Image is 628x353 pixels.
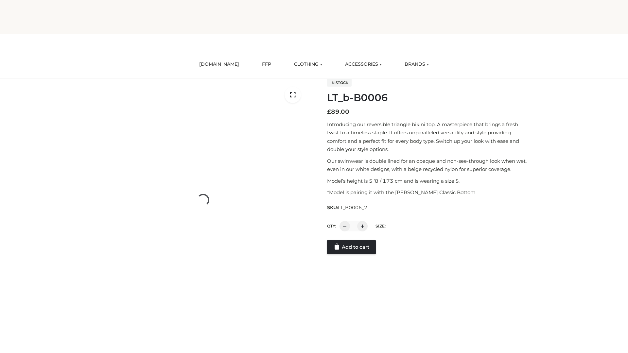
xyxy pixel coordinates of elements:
a: ACCESSORIES [340,57,387,72]
p: Model’s height is 5 ‘8 / 173 cm and is wearing a size S. [327,177,531,185]
p: Our swimwear is double lined for an opaque and non-see-through look when wet, even in our white d... [327,157,531,174]
span: SKU: [327,204,368,211]
p: *Model is pairing it with the [PERSON_NAME] Classic Bottom [327,188,531,197]
p: Introducing our reversible triangle bikini top. A masterpiece that brings a fresh twist to a time... [327,120,531,154]
a: [DOMAIN_NAME] [194,57,244,72]
label: QTY: [327,224,336,228]
span: LT_B0006_2 [338,205,367,210]
a: FFP [257,57,276,72]
a: BRANDS [400,57,434,72]
span: £ [327,108,331,115]
span: In stock [327,79,352,87]
h1: LT_b-B0006 [327,92,531,104]
bdi: 89.00 [327,108,349,115]
a: Add to cart [327,240,376,254]
label: Size: [375,224,386,228]
a: CLOTHING [289,57,327,72]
